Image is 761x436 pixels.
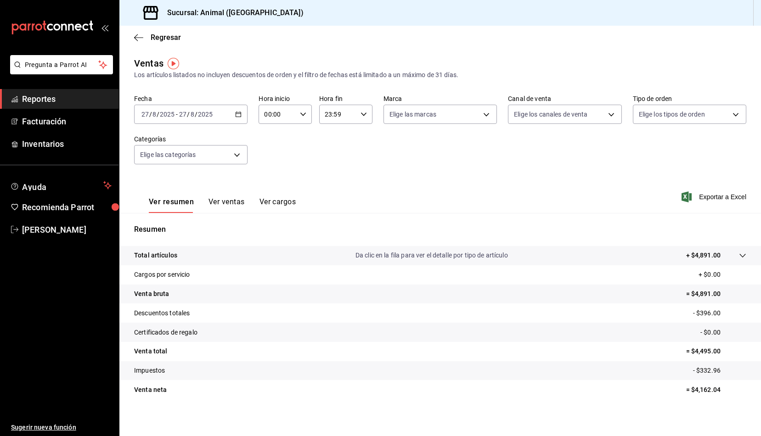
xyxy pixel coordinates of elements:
span: / [157,111,159,118]
div: navigation tabs [149,197,296,213]
p: - $332.96 [693,366,746,375]
label: Hora inicio [259,95,312,102]
p: Venta neta [134,385,167,395]
input: -- [179,111,187,118]
span: Reportes [22,93,112,105]
span: / [195,111,197,118]
input: ---- [197,111,213,118]
span: - [176,111,178,118]
span: Elige las categorías [140,150,196,159]
span: / [149,111,152,118]
span: [PERSON_NAME] [22,224,112,236]
input: -- [141,111,149,118]
button: open_drawer_menu [101,24,108,31]
p: Cargos por servicio [134,270,190,279]
span: / [187,111,190,118]
button: Ver ventas [209,197,245,213]
button: Regresar [134,33,181,42]
label: Categorías [134,136,248,142]
span: Recomienda Parrot [22,201,112,213]
p: = $4,495.00 [686,347,746,356]
button: Exportar a Excel [683,191,746,202]
span: Elige las marcas [389,110,436,119]
input: -- [152,111,157,118]
p: Resumen [134,224,746,235]
p: - $0.00 [700,328,746,337]
input: ---- [159,111,175,118]
input: -- [190,111,195,118]
p: Da clic en la fila para ver el detalle por tipo de artículo [355,251,508,260]
p: + $0.00 [699,270,746,279]
span: Ayuda [22,180,100,191]
p: + $4,891.00 [686,251,721,260]
button: Pregunta a Parrot AI [10,55,113,74]
span: Sugerir nueva función [11,423,112,432]
span: Regresar [151,33,181,42]
span: Elige los tipos de orden [639,110,705,119]
p: Venta bruta [134,289,169,299]
img: Tooltip marker [168,58,179,69]
p: Venta total [134,347,167,356]
button: Ver cargos [259,197,296,213]
a: Pregunta a Parrot AI [6,67,113,76]
span: Facturación [22,115,112,128]
label: Tipo de orden [633,95,746,102]
span: Inventarios [22,138,112,150]
p: Total artículos [134,251,177,260]
label: Marca [383,95,497,102]
p: - $396.00 [693,308,746,318]
p: Certificados de regalo [134,328,197,337]
label: Canal de venta [508,95,621,102]
span: Pregunta a Parrot AI [25,60,99,70]
p: Descuentos totales [134,308,190,318]
p: = $4,891.00 [686,289,746,299]
div: Ventas [134,56,163,70]
p: Impuestos [134,366,165,375]
div: Los artículos listados no incluyen descuentos de orden y el filtro de fechas está limitado a un m... [134,70,746,80]
button: Ver resumen [149,197,194,213]
label: Hora fin [319,95,372,102]
label: Fecha [134,95,248,102]
p: = $4,162.04 [686,385,746,395]
span: Elige los canales de venta [514,110,587,119]
h3: Sucursal: Animal ([GEOGRAPHIC_DATA]) [160,7,304,18]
